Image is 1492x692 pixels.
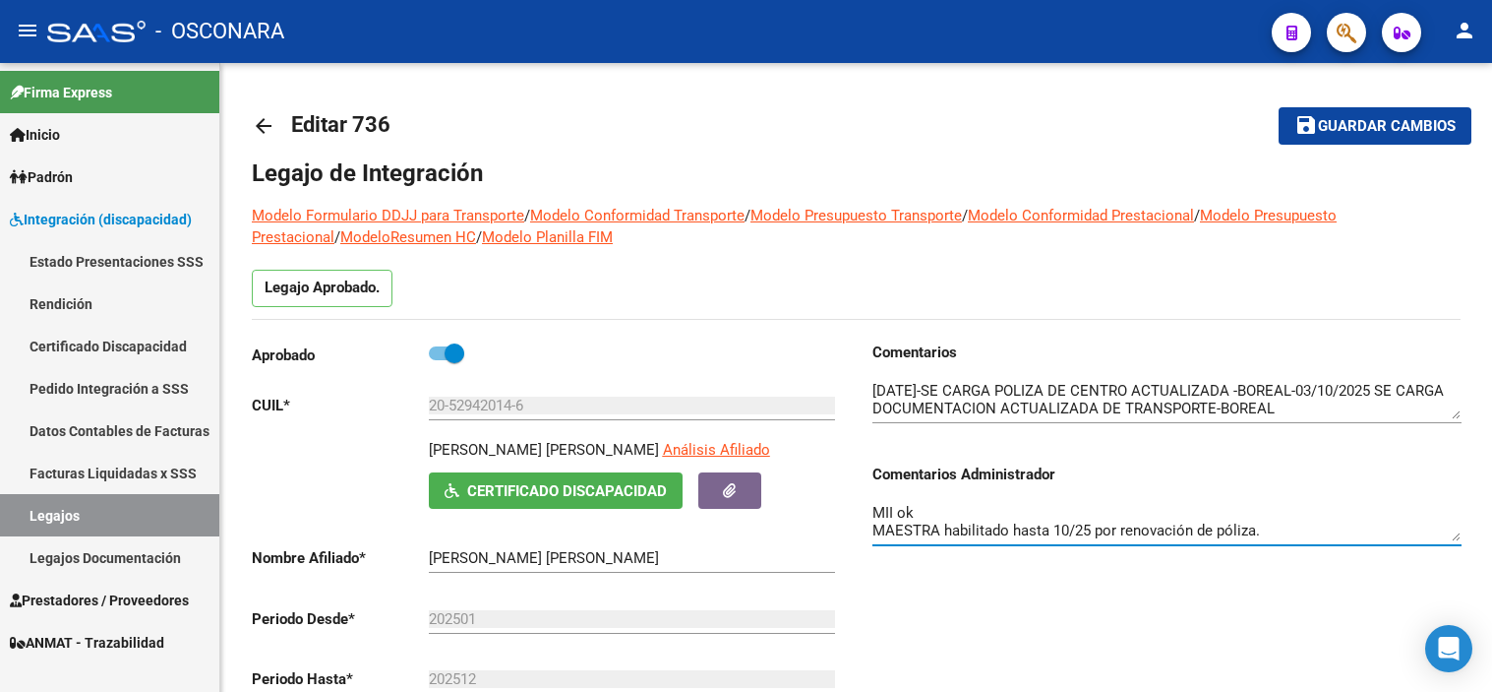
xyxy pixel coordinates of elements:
[482,228,613,246] a: Modelo Planilla FIM
[530,207,745,224] a: Modelo Conformidad Transporte
[10,590,189,611] span: Prestadores / Proveedores
[750,207,962,224] a: Modelo Presupuesto Transporte
[340,228,476,246] a: ModeloResumen HC
[1425,625,1472,672] div: Open Intercom Messenger
[252,207,524,224] a: Modelo Formulario DDJJ para Transporte
[10,166,73,188] span: Padrón
[429,439,659,461] p: [PERSON_NAME] [PERSON_NAME]
[1318,118,1456,136] span: Guardar cambios
[10,82,112,103] span: Firma Express
[252,547,429,569] p: Nombre Afiliado
[252,395,429,416] p: CUIL
[252,157,1461,189] h1: Legajo de Integración
[1279,107,1471,144] button: Guardar cambios
[10,124,60,146] span: Inicio
[252,608,429,630] p: Periodo Desde
[872,464,1462,485] h3: Comentarios Administrador
[968,207,1194,224] a: Modelo Conformidad Prestacional
[467,482,667,500] span: Certificado Discapacidad
[252,345,429,366] p: Aprobado
[16,19,39,42] mat-icon: menu
[155,10,284,53] span: - OSCONARA
[252,270,392,307] p: Legajo Aprobado.
[1294,113,1318,137] mat-icon: save
[252,668,429,690] p: Periodo Hasta
[663,441,770,459] span: Análisis Afiliado
[291,112,390,137] span: Editar 736
[10,632,164,654] span: ANMAT - Trazabilidad
[872,342,1462,363] h3: Comentarios
[429,472,683,509] button: Certificado Discapacidad
[10,209,192,230] span: Integración (discapacidad)
[1453,19,1476,42] mat-icon: person
[252,114,275,138] mat-icon: arrow_back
